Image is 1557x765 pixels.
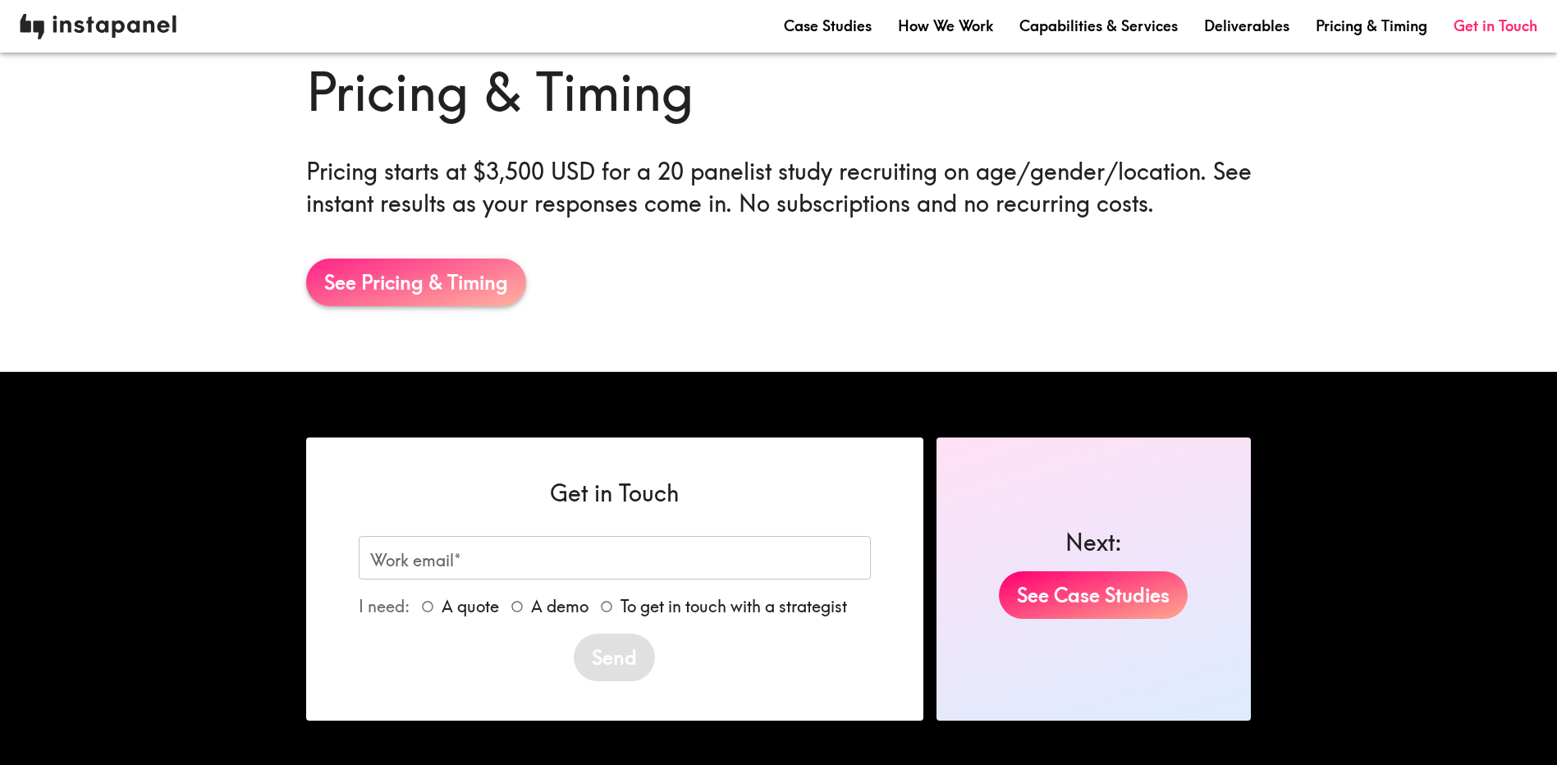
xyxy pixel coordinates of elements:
[1204,16,1289,36] a: Deliverables
[359,477,871,509] h6: Get in Touch
[999,571,1188,619] a: See Case Studies
[306,155,1252,219] h6: Pricing starts at $3,500 USD for a 20 panelist study recruiting on age/gender/location. See insta...
[621,595,847,618] span: To get in touch with a strategist
[306,259,526,306] a: See Pricing & Timing
[359,597,410,616] span: I need:
[531,595,588,618] span: A demo
[1019,16,1178,36] a: Capabilities & Services
[574,634,655,681] button: Send
[20,14,176,39] img: instapanel
[784,16,872,36] a: Case Studies
[1065,526,1122,558] h6: Next:
[898,16,993,36] a: How We Work
[442,595,499,618] span: A quote
[1454,16,1537,36] a: Get in Touch
[306,55,1252,129] h1: Pricing & Timing
[1316,16,1427,36] a: Pricing & Timing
